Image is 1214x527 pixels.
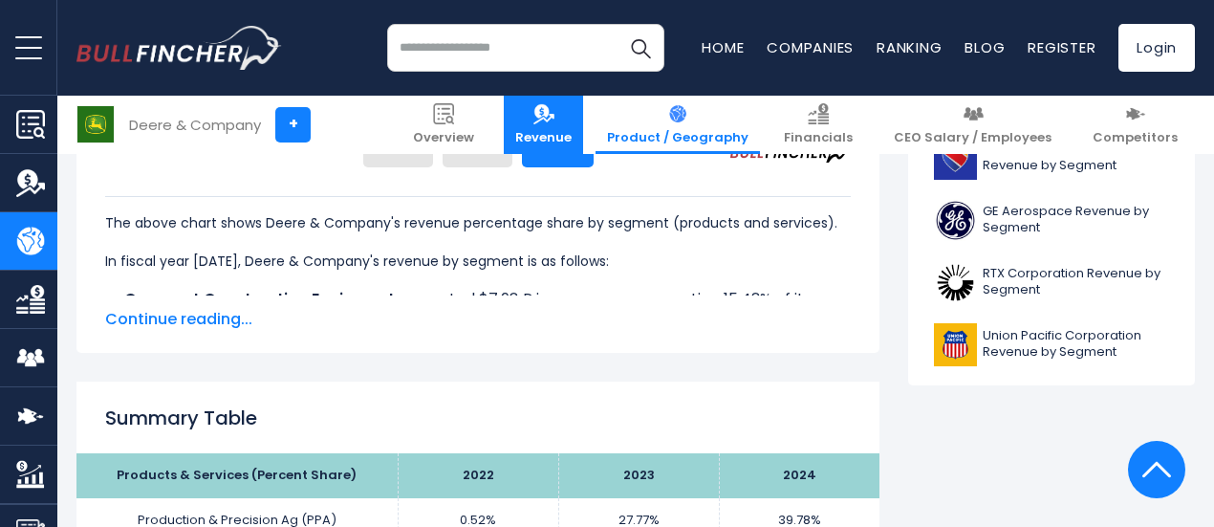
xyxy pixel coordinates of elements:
a: Southwest Airlines Co. Revenue by Segment [922,132,1181,185]
a: Register [1028,37,1095,57]
span: GE Aerospace Revenue by Segment [983,204,1169,236]
a: Ranking [877,37,942,57]
th: Products & Services (Percent Share) [76,453,398,498]
span: Union Pacific Corporation Revenue by Segment [983,328,1169,361]
a: Login [1118,24,1195,72]
span: Continue reading... [105,308,851,331]
b: Compact Construction Equipment [124,288,395,310]
a: Blog [965,37,1005,57]
span: Product / Geography [607,130,748,146]
a: Financials [772,96,864,154]
a: Companies [767,37,854,57]
img: DE logo [77,106,114,143]
th: 2022 [398,453,558,498]
span: Overview [413,130,474,146]
li: generated $7.98 B in revenue, representing 15.43% of its total revenue. [105,288,851,334]
p: In fiscal year [DATE], Deere & Company's revenue by segment is as follows: [105,250,851,273]
img: RTX logo [934,261,977,304]
a: RTX Corporation Revenue by Segment [922,256,1181,309]
span: CEO Salary / Employees [894,130,1051,146]
img: LUV logo [934,137,977,180]
a: Home [702,37,744,57]
span: Competitors [1093,130,1178,146]
a: CEO Salary / Employees [882,96,1063,154]
div: Deere & Company [129,114,261,136]
span: Financials [784,130,853,146]
h2: Summary Table [105,404,851,432]
img: bullfincher logo [76,26,282,70]
span: RTX Corporation Revenue by Segment [983,266,1169,298]
p: The above chart shows Deere & Company's revenue percentage share by segment (products and services). [105,211,851,234]
a: + [275,107,311,143]
th: 2024 [719,453,879,498]
a: GE Aerospace Revenue by Segment [922,194,1181,247]
a: Product / Geography [596,96,760,154]
img: UNP logo [934,323,977,366]
a: Competitors [1081,96,1189,154]
a: Go to homepage [76,26,282,70]
span: Southwest Airlines Co. Revenue by Segment [983,142,1169,174]
a: Overview [401,96,486,154]
a: Revenue [504,96,583,154]
a: Union Pacific Corporation Revenue by Segment [922,318,1181,371]
th: 2023 [558,453,719,498]
span: Revenue [515,130,572,146]
img: GE logo [934,199,977,242]
button: Search [617,24,664,72]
